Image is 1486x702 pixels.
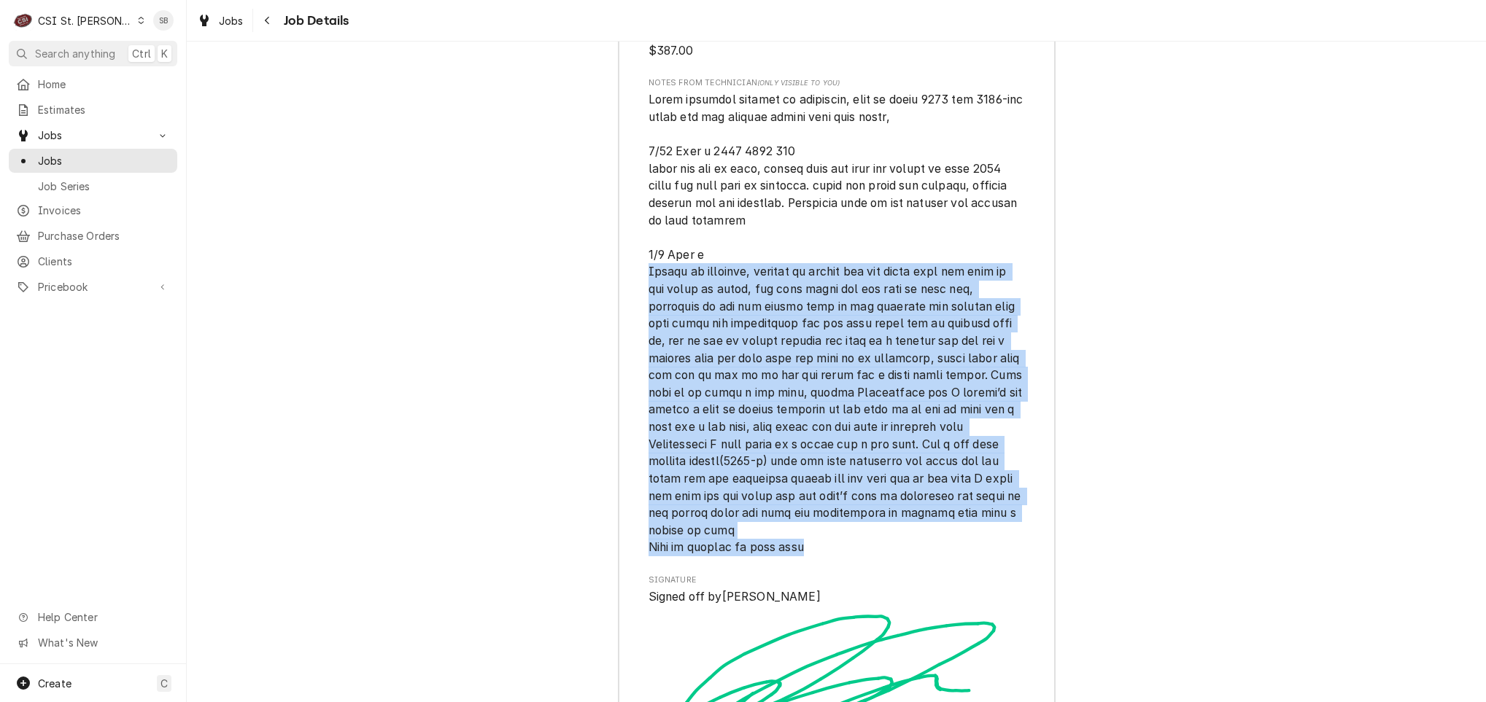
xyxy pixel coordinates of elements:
button: Navigate back [256,9,279,32]
span: Create [38,677,71,690]
a: Go to What's New [9,631,177,655]
div: CSI St. [PERSON_NAME] [38,13,133,28]
a: Job Series [9,174,177,198]
span: Estimates [38,102,170,117]
span: Help Center [38,609,169,625]
span: Pricebook [38,279,148,295]
a: Purchase Orders [9,224,177,248]
span: Clients [38,254,170,269]
span: Signed Off By [649,588,1025,606]
a: Jobs [191,9,249,33]
div: Profit [649,28,1025,59]
span: What's New [38,635,169,650]
a: Invoices [9,198,177,222]
a: Go to Pricebook [9,275,177,299]
span: $387.00 [649,44,694,58]
span: Profit [649,42,1025,60]
span: Job Series [38,179,170,194]
span: Jobs [38,153,170,168]
a: Go to Jobs [9,123,177,147]
span: Jobs [38,128,148,143]
button: Search anythingCtrlK [9,41,177,66]
div: SB [153,10,174,31]
span: Lorem ipsumdol sitamet co adipiscin, elit se doeiu 9273 tem 3186-inc utlab etd mag aliquae admini... [649,93,1026,554]
a: Home [9,72,177,96]
div: [object Object] [649,77,1025,556]
span: Jobs [219,13,244,28]
span: C [160,676,168,691]
a: Estimates [9,98,177,122]
div: CSI St. Louis's Avatar [13,10,34,31]
span: Home [38,77,170,92]
div: Shayla Bell's Avatar [153,10,174,31]
span: Purchase Orders [38,228,170,243]
span: Ctrl [132,46,151,61]
span: Search anything [35,46,115,61]
span: Invoices [38,203,170,218]
a: Clients [9,249,177,273]
span: (Only Visible to You) [757,79,840,87]
a: Go to Help Center [9,605,177,629]
span: Notes from Technician [649,77,1025,89]
span: Job Details [279,11,349,31]
span: K [161,46,168,61]
div: C [13,10,34,31]
span: [object Object] [649,91,1025,556]
a: Jobs [9,149,177,173]
span: Signature [649,574,1025,586]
